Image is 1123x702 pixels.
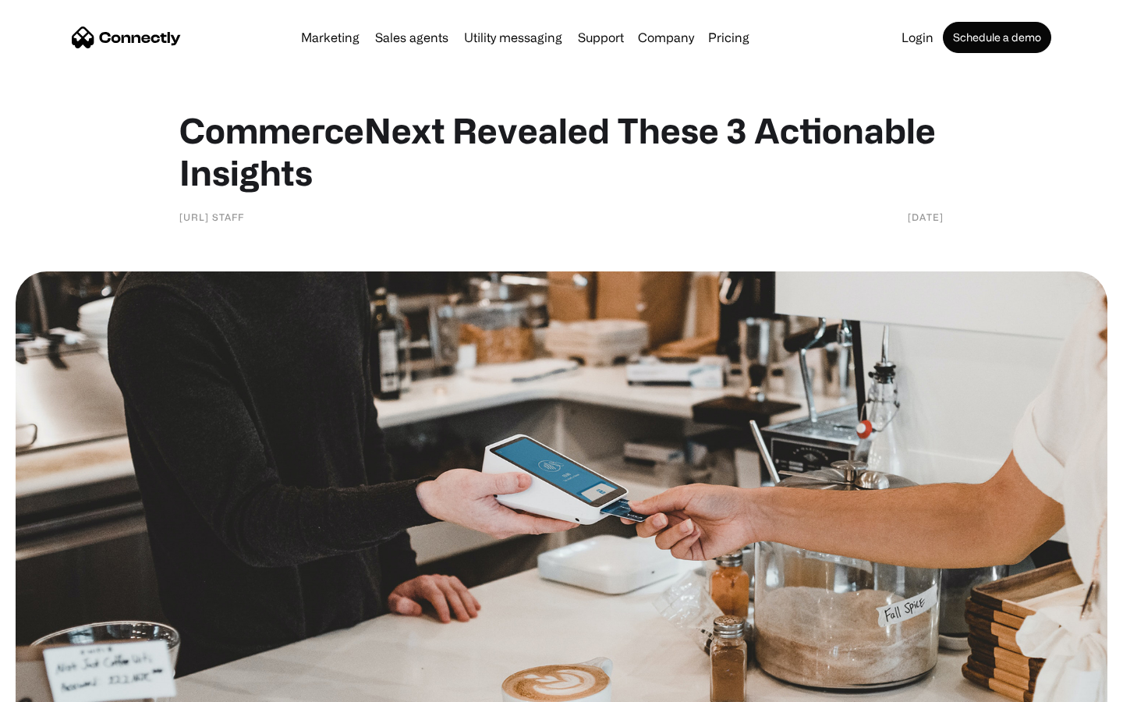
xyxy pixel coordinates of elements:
[72,26,181,49] a: home
[895,31,940,44] a: Login
[179,109,944,193] h1: CommerceNext Revealed These 3 Actionable Insights
[908,209,944,225] div: [DATE]
[633,27,699,48] div: Company
[179,209,244,225] div: [URL] Staff
[638,27,694,48] div: Company
[702,31,756,44] a: Pricing
[31,675,94,697] ul: Language list
[16,675,94,697] aside: Language selected: English
[369,31,455,44] a: Sales agents
[943,22,1051,53] a: Schedule a demo
[295,31,366,44] a: Marketing
[458,31,569,44] a: Utility messaging
[572,31,630,44] a: Support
